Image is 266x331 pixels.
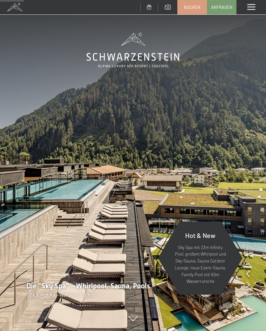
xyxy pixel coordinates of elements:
[184,4,200,10] span: Buchen
[245,291,247,298] span: 1
[211,4,233,10] span: Anfragen
[174,244,227,285] p: Sky Spa mit 23m Infinity Pool, großem Whirlpool und Sky-Sauna, Sauna Outdoor Lounge, neue Event-S...
[247,291,249,298] span: /
[26,292,96,298] span: SPA & RELAX - Wandern & Biken
[207,0,236,14] a: Anfragen
[178,0,207,14] a: Buchen
[249,291,251,298] span: 8
[26,282,150,290] span: Die "Sky Spa" - Whirlpool, Sauna, Pools
[185,231,215,239] span: Hot & New
[158,221,243,295] a: Hot & New Sky Spa mit 23m Infinity Pool, großem Whirlpool und Sky-Sauna, Sauna Outdoor Lounge, ne...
